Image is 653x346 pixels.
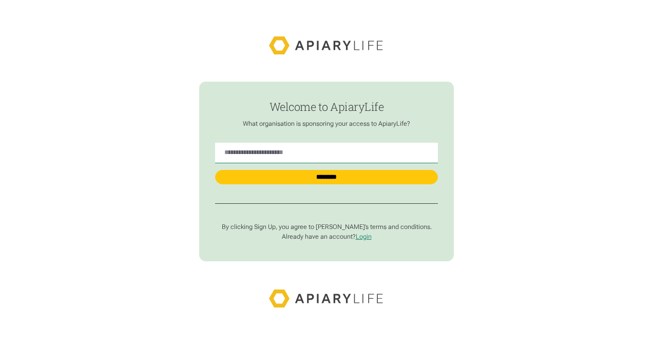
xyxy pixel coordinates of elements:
a: Login [356,233,372,240]
p: What organisation is sponsoring your access to ApiaryLife? [215,120,438,128]
p: Already have an account? [215,233,438,241]
form: find-employer [199,82,454,261]
p: By clicking Sign Up, you agree to [PERSON_NAME]’s terms and conditions. [215,223,438,231]
h1: Welcome to ApiaryLife [215,101,438,113]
